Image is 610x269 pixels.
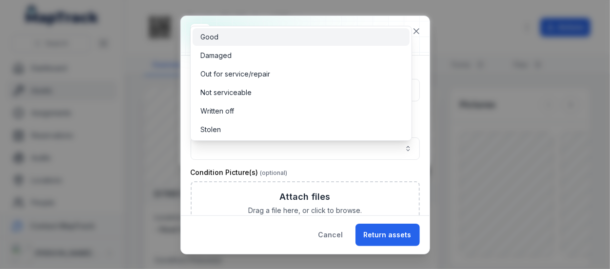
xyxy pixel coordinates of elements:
span: Out for service/repair [200,69,270,79]
span: Written off [200,106,234,116]
span: Good [200,32,218,42]
span: Not serviceable [200,88,252,97]
span: Stolen [200,125,221,134]
span: Damaged [200,51,232,60]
